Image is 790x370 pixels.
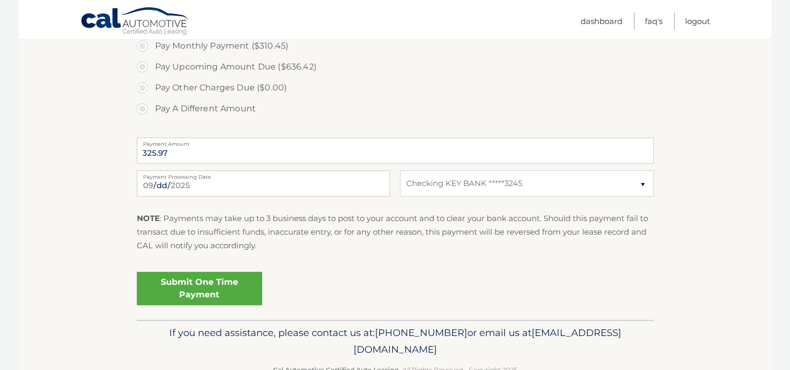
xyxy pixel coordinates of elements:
[137,213,160,223] strong: NOTE
[137,77,654,98] label: Pay Other Charges Due ($0.00)
[137,170,390,196] input: Payment Date
[645,13,663,30] a: FAQ's
[353,327,621,355] span: [EMAIL_ADDRESS][DOMAIN_NAME]
[137,137,654,164] input: Payment Amount
[137,212,654,253] p: : Payments may take up to 3 business days to post to your account and to clear your bank account....
[581,13,622,30] a: Dashboard
[137,36,654,56] label: Pay Monthly Payment ($310.45)
[80,7,190,37] a: Cal Automotive
[137,98,654,119] label: Pay A Different Amount
[137,56,654,77] label: Pay Upcoming Amount Due ($636.42)
[137,170,390,179] label: Payment Processing Date
[375,327,467,339] span: [PHONE_NUMBER]
[137,272,262,305] a: Submit One Time Payment
[144,325,647,358] p: If you need assistance, please contact us at: or email us at
[137,137,654,146] label: Payment Amount
[685,13,710,30] a: Logout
